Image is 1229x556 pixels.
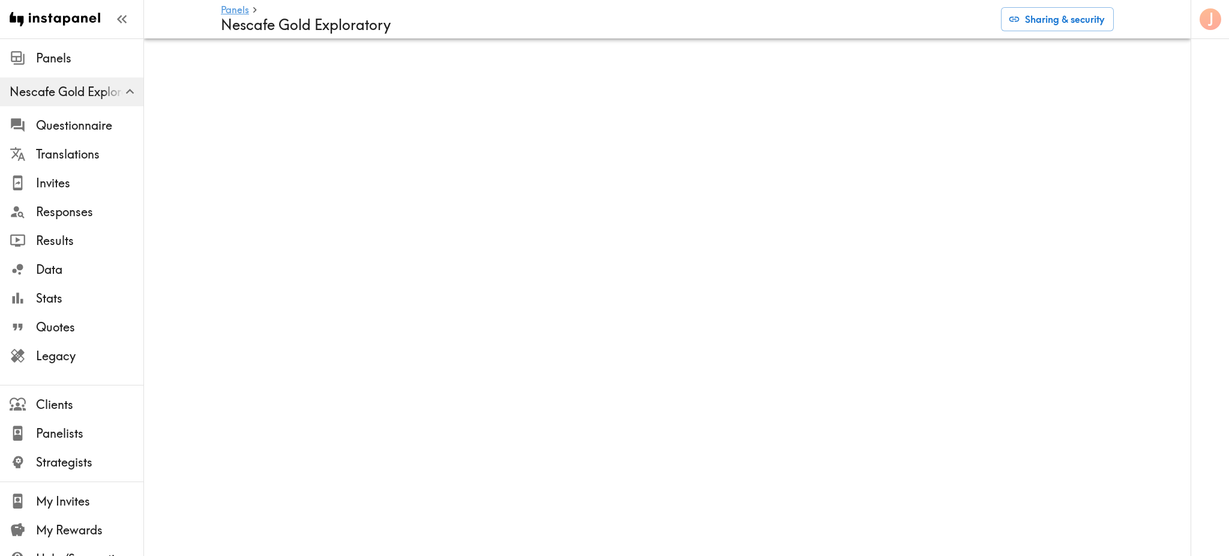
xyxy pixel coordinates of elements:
span: Nescafe Gold Exploratory [10,83,143,100]
span: Results [36,232,143,249]
span: Questionnaire [36,117,143,134]
span: Data [36,261,143,278]
button: J [1198,7,1222,31]
button: Sharing & security [1001,7,1114,31]
span: Legacy [36,348,143,364]
span: Responses [36,204,143,220]
span: Stats [36,290,143,307]
span: My Invites [36,493,143,510]
h4: Nescafe Gold Exploratory [221,16,991,34]
a: Panels [221,5,249,16]
span: Panelists [36,425,143,442]
span: J [1208,9,1214,30]
span: My Rewards [36,522,143,539]
span: Invites [36,175,143,192]
span: Panels [36,50,143,67]
span: Strategists [36,454,143,471]
span: Quotes [36,319,143,336]
span: Translations [36,146,143,163]
span: Clients [36,396,143,413]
